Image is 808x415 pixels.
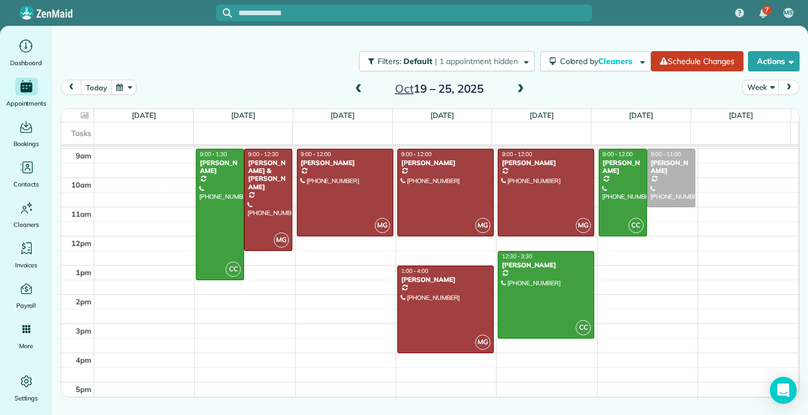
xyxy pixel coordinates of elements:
div: [PERSON_NAME] [602,159,644,175]
div: [PERSON_NAME] [401,276,490,284]
a: [DATE] [629,111,653,120]
span: MS [784,8,793,17]
svg: Focus search [223,8,232,17]
span: Tasks [71,129,91,138]
span: 5pm [76,385,91,394]
span: Payroll [16,300,36,311]
span: CC [628,218,644,233]
span: CC [226,262,241,277]
div: [PERSON_NAME] [650,159,692,175]
div: [PERSON_NAME] [501,261,591,269]
a: Schedule Changes [651,51,743,71]
span: 11am [71,209,91,218]
span: MG [475,218,490,233]
span: MG [475,335,490,350]
span: Colored by [560,56,636,66]
span: Dashboard [10,57,42,69]
div: [PERSON_NAME] [501,159,591,167]
span: MG [274,232,289,248]
button: Week [742,80,779,95]
button: next [778,80,800,95]
button: Actions [748,51,800,71]
span: Filters: [378,56,401,66]
span: 10am [71,180,91,189]
span: 4pm [76,355,91,364]
div: Open Intercom Messenger [770,377,797,404]
a: [DATE] [231,111,255,120]
span: 9:00 - 12:00 [603,151,633,158]
span: Cleaners [13,219,39,230]
div: [PERSON_NAME] [300,159,390,167]
span: 9:00 - 11:00 [651,151,681,158]
a: [DATE] [530,111,554,120]
h2: 19 – 25, 2025 [369,83,509,95]
span: 3pm [76,326,91,335]
span: 9am [76,151,91,160]
span: 9:00 - 12:00 [502,151,532,158]
span: Oct [395,81,414,95]
button: today [81,80,112,95]
span: 2pm [76,297,91,306]
span: | 1 appointment hidden [435,56,517,66]
span: 1pm [76,268,91,277]
a: [DATE] [430,111,454,120]
div: [PERSON_NAME] [199,159,241,175]
span: 9:00 - 12:30 [248,151,278,158]
a: Dashboard [4,37,48,69]
span: Invoices [15,259,38,271]
button: prev [61,80,82,95]
a: Filters: Default | 1 appointment hidden [353,51,534,71]
span: 9:00 - 1:30 [200,151,227,158]
button: Focus search [216,8,232,17]
span: More [19,340,33,352]
div: [PERSON_NAME] [401,159,490,167]
span: 9:00 - 12:00 [301,151,331,158]
span: MG [375,218,390,233]
a: Settings [4,372,48,404]
a: Contacts [4,158,48,190]
span: 12:30 - 3:30 [502,253,532,260]
span: Settings [15,393,38,404]
span: CC [576,320,591,335]
a: Appointments [4,77,48,109]
span: Cleaners [598,56,634,66]
span: 1:00 - 4:00 [401,267,428,275]
span: Contacts [13,179,39,190]
div: 7 unread notifications [751,1,775,26]
span: Default [403,56,433,66]
span: Appointments [6,98,47,109]
a: Payroll [4,280,48,311]
button: Colored byCleaners [540,51,651,71]
span: 7 [765,6,769,15]
a: [DATE] [330,111,355,120]
span: Bookings [13,138,39,149]
span: 9:00 - 12:00 [401,151,431,158]
span: 12pm [71,239,91,248]
button: Filters: Default | 1 appointment hidden [359,51,534,71]
a: Bookings [4,118,48,149]
span: MG [576,218,591,233]
a: Invoices [4,239,48,271]
a: Cleaners [4,199,48,230]
a: [DATE] [132,111,156,120]
div: [PERSON_NAME] & [PERSON_NAME] [247,159,289,191]
a: [DATE] [729,111,753,120]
